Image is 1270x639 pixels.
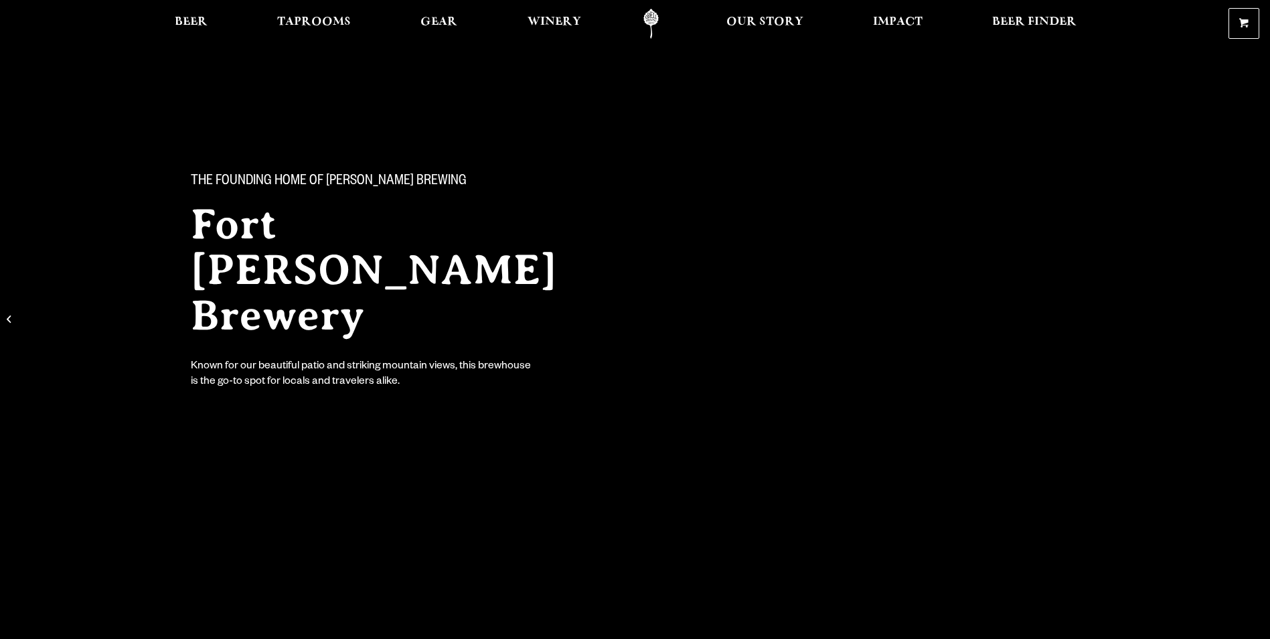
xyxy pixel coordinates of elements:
[873,17,923,27] span: Impact
[864,9,931,39] a: Impact
[412,9,466,39] a: Gear
[191,360,534,390] div: Known for our beautiful patio and striking mountain views, this brewhouse is the go-to spot for l...
[175,17,208,27] span: Beer
[191,202,609,338] h2: Fort [PERSON_NAME] Brewery
[983,9,1085,39] a: Beer Finder
[626,9,676,39] a: Odell Home
[166,9,216,39] a: Beer
[718,9,812,39] a: Our Story
[420,17,457,27] span: Gear
[277,17,351,27] span: Taprooms
[268,9,360,39] a: Taprooms
[191,173,467,191] span: The Founding Home of [PERSON_NAME] Brewing
[519,9,590,39] a: Winery
[992,17,1077,27] span: Beer Finder
[726,17,803,27] span: Our Story
[528,17,581,27] span: Winery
